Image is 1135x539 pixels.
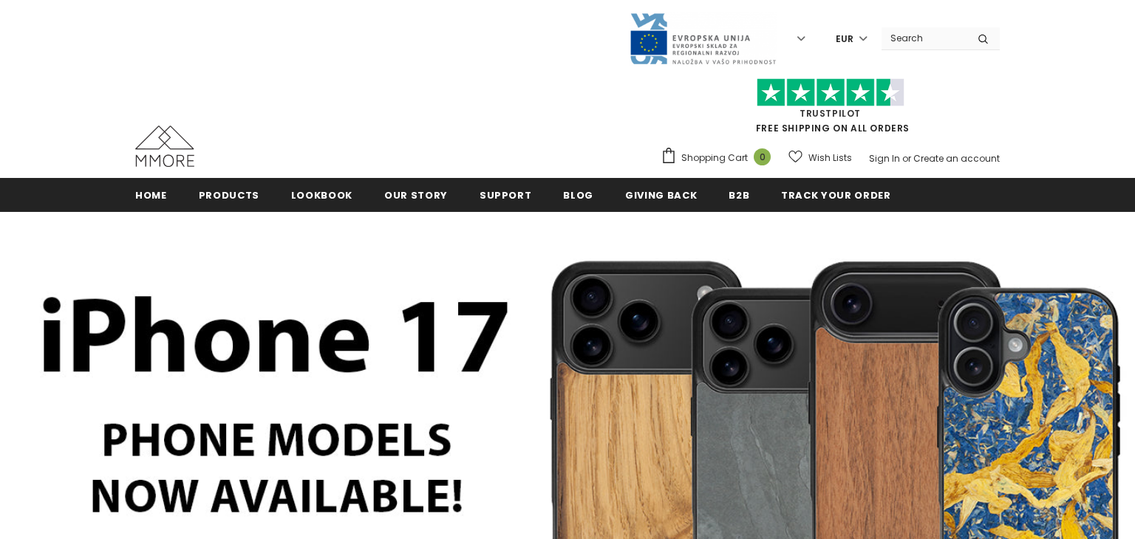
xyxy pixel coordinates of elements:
span: Our Story [384,188,448,202]
a: Giving back [625,178,697,211]
a: Shopping Cart 0 [661,147,778,169]
a: Blog [563,178,593,211]
a: Sign In [869,152,900,165]
a: Wish Lists [788,145,852,171]
span: Home [135,188,167,202]
span: FREE SHIPPING ON ALL ORDERS [661,85,1000,134]
span: Giving back [625,188,697,202]
span: EUR [836,32,853,47]
span: Wish Lists [808,151,852,165]
a: support [480,178,532,211]
a: Trustpilot [800,107,861,120]
span: Blog [563,188,593,202]
span: Track your order [781,188,890,202]
a: Our Story [384,178,448,211]
span: 0 [754,148,771,165]
a: Create an account [913,152,1000,165]
a: Track your order [781,178,890,211]
a: Javni Razpis [629,32,777,44]
span: B2B [729,188,749,202]
span: Lookbook [291,188,352,202]
span: support [480,188,532,202]
img: Javni Razpis [629,12,777,66]
span: Shopping Cart [681,151,748,165]
img: MMORE Cases [135,126,194,167]
a: Lookbook [291,178,352,211]
a: Home [135,178,167,211]
a: B2B [729,178,749,211]
span: Products [199,188,259,202]
input: Search Site [882,27,967,49]
span: or [902,152,911,165]
a: Products [199,178,259,211]
img: Trust Pilot Stars [757,78,904,107]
